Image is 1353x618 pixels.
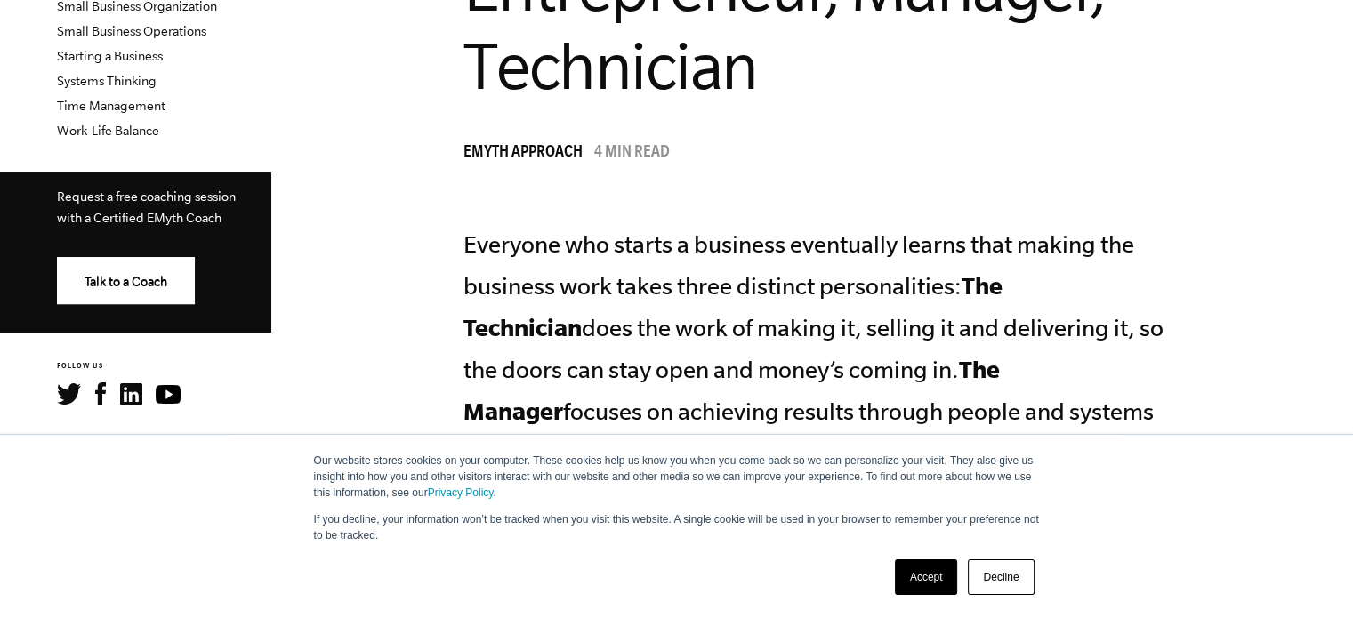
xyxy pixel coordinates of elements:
[57,257,195,304] a: Talk to a Coach
[120,383,142,405] img: LinkedIn
[156,385,181,404] img: YouTube
[57,49,163,63] a: Starting a Business
[463,224,1175,598] p: Everyone who starts a business eventually learns that making the business work takes three distin...
[57,124,159,138] a: Work-Life Balance
[463,145,592,163] a: EMyth Approach
[463,145,583,163] span: EMyth Approach
[57,383,81,405] img: Twitter
[95,382,106,405] img: Facebook
[85,275,167,289] span: Talk to a Coach
[57,99,165,113] a: Time Management
[895,559,958,595] a: Accept
[314,453,1040,501] p: Our website stores cookies on your computer. These cookies help us know you when you come back so...
[57,361,271,373] h6: FOLLOW US
[968,559,1034,595] a: Decline
[57,186,243,229] p: Request a free coaching session with a Certified EMyth Coach
[57,24,206,38] a: Small Business Operations
[428,486,494,499] a: Privacy Policy
[594,145,670,163] p: 4 min read
[57,74,157,88] a: Systems Thinking
[314,511,1040,543] p: If you decline, your information won’t be tracked when you visit this website. A single cookie wi...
